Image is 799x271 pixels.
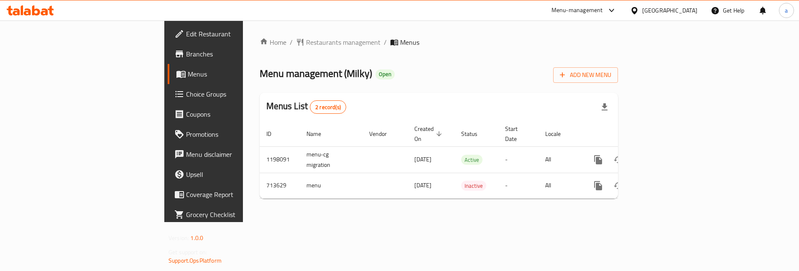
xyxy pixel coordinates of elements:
[498,146,539,173] td: -
[186,189,291,199] span: Coverage Report
[551,5,603,15] div: Menu-management
[608,176,628,196] button: Change Status
[560,70,611,80] span: Add New Menu
[186,210,291,220] span: Grocery Checklist
[384,37,387,47] li: /
[306,129,332,139] span: Name
[642,6,697,15] div: [GEOGRAPHIC_DATA]
[595,97,615,117] div: Export file
[266,100,346,114] h2: Menus List
[260,64,372,83] span: Menu management ( Milky )
[539,146,582,173] td: All
[414,124,444,144] span: Created On
[168,84,298,104] a: Choice Groups
[785,6,788,15] span: a
[588,176,608,196] button: more
[553,67,618,83] button: Add New Menu
[369,129,398,139] span: Vendor
[186,169,291,179] span: Upsell
[168,255,222,266] a: Support.OpsPlatform
[190,233,203,243] span: 1.0.0
[375,69,395,79] div: Open
[168,24,298,44] a: Edit Restaurant
[186,29,291,39] span: Edit Restaurant
[168,144,298,164] a: Menu disclaimer
[168,233,189,243] span: Version:
[414,180,431,191] span: [DATE]
[461,155,482,165] span: Active
[188,69,291,79] span: Menus
[400,37,419,47] span: Menus
[186,109,291,119] span: Coupons
[186,89,291,99] span: Choice Groups
[505,124,528,144] span: Start Date
[186,49,291,59] span: Branches
[582,121,675,147] th: Actions
[168,124,298,144] a: Promotions
[588,150,608,170] button: more
[300,173,362,198] td: menu
[300,146,362,173] td: menu-cg migration
[296,37,380,47] a: Restaurants management
[260,37,618,47] nav: breadcrumb
[310,100,346,114] div: Total records count
[414,154,431,165] span: [DATE]
[168,64,298,84] a: Menus
[186,129,291,139] span: Promotions
[168,247,207,258] span: Get support on:
[266,129,282,139] span: ID
[260,121,675,199] table: enhanced table
[186,149,291,159] span: Menu disclaimer
[168,205,298,225] a: Grocery Checklist
[539,173,582,198] td: All
[608,150,628,170] button: Change Status
[168,164,298,184] a: Upsell
[306,37,380,47] span: Restaurants management
[168,44,298,64] a: Branches
[168,104,298,124] a: Coupons
[545,129,572,139] span: Locale
[310,103,346,111] span: 2 record(s)
[461,181,486,191] span: Inactive
[461,129,488,139] span: Status
[375,71,395,78] span: Open
[168,184,298,205] a: Coverage Report
[498,173,539,198] td: -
